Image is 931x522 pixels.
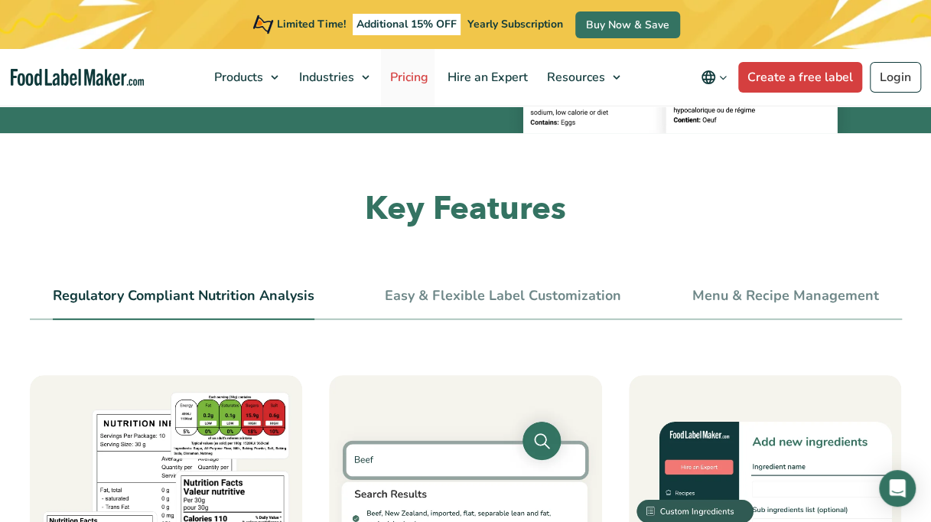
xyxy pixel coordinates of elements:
[879,470,916,507] div: Open Intercom Messenger
[386,69,430,86] span: Pricing
[277,17,346,31] span: Limited Time!
[538,49,628,106] a: Resources
[11,69,144,86] a: Food Label Maker homepage
[30,188,902,230] h2: Key Features
[53,288,314,305] a: Regulatory Compliant Nutrition Analysis
[575,11,680,38] a: Buy Now & Save
[692,288,879,305] a: Menu & Recipe Management
[870,62,921,93] a: Login
[467,17,563,31] span: Yearly Subscription
[290,49,377,106] a: Industries
[692,285,879,320] li: Menu & Recipe Management
[381,49,435,106] a: Pricing
[385,285,621,320] li: Easy & Flexible Label Customization
[738,62,862,93] a: Create a free label
[205,49,286,106] a: Products
[53,285,314,320] li: Regulatory Compliant Nutrition Analysis
[295,69,356,86] span: Industries
[690,62,738,93] button: Change language
[385,288,621,305] a: Easy & Flexible Label Customization
[210,69,265,86] span: Products
[443,69,529,86] span: Hire an Expert
[438,49,534,106] a: Hire an Expert
[542,69,607,86] span: Resources
[353,14,461,35] span: Additional 15% OFF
